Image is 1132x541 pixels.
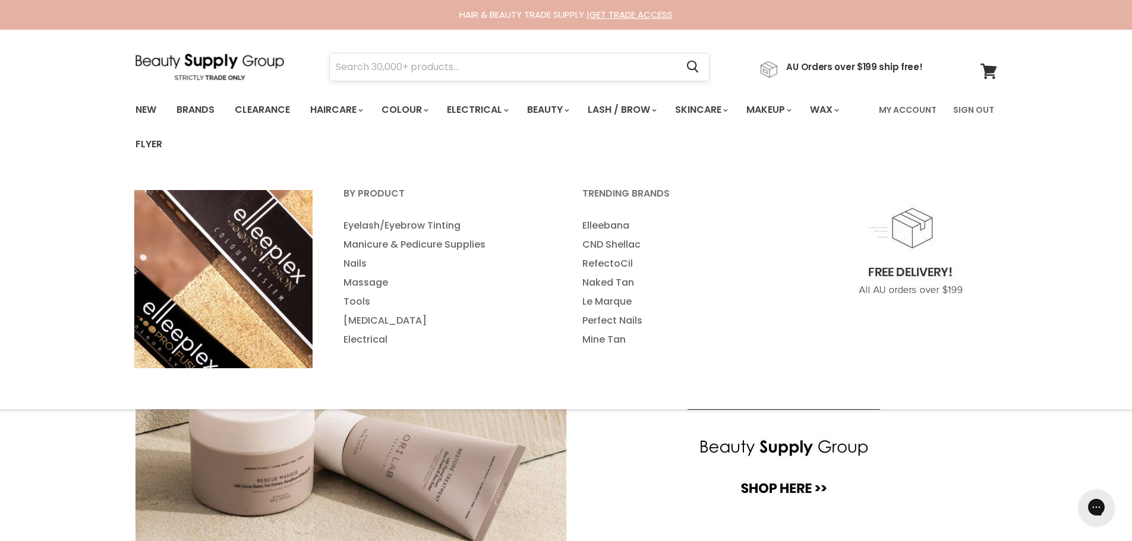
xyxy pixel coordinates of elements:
a: Sign Out [946,97,1001,122]
a: New [127,97,165,122]
a: Electrical [438,97,516,122]
a: Tools [329,292,565,311]
a: My Account [872,97,944,122]
a: Mine Tan [567,330,804,349]
a: Flyer [127,132,171,157]
a: GET TRADE ACCESS [589,8,673,21]
a: RefectoCil [567,254,804,273]
iframe: Gorgias live chat messenger [1073,485,1120,529]
a: Manicure & Pedicure Supplies [329,235,565,254]
a: Haircare [301,97,370,122]
a: Nails [329,254,565,273]
a: Clearance [226,97,299,122]
a: Brands [168,97,223,122]
form: Product [329,53,710,81]
a: Beauty [518,97,576,122]
a: Elleebana [567,216,804,235]
button: Search [677,53,709,81]
div: HAIR & BEAUTY TRADE SUPPLY | [121,9,1012,21]
a: Massage [329,273,565,292]
a: CND Shellac [567,235,804,254]
ul: Main menu [567,216,804,349]
ul: Main menu [329,216,565,349]
nav: Main [121,93,1012,162]
input: Search [330,53,677,81]
a: By Product [329,184,565,214]
a: Wax [801,97,846,122]
a: Eyelash/Eyebrow Tinting [329,216,565,235]
a: Skincare [666,97,735,122]
ul: Main menu [127,93,872,162]
a: Lash / Brow [579,97,664,122]
a: Electrical [329,330,565,349]
a: Colour [373,97,436,122]
a: Naked Tan [567,273,804,292]
a: Le Marque [567,292,804,311]
a: Makeup [737,97,799,122]
a: Trending Brands [567,184,804,214]
a: Perfect Nails [567,311,804,330]
a: [MEDICAL_DATA] [329,311,565,330]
